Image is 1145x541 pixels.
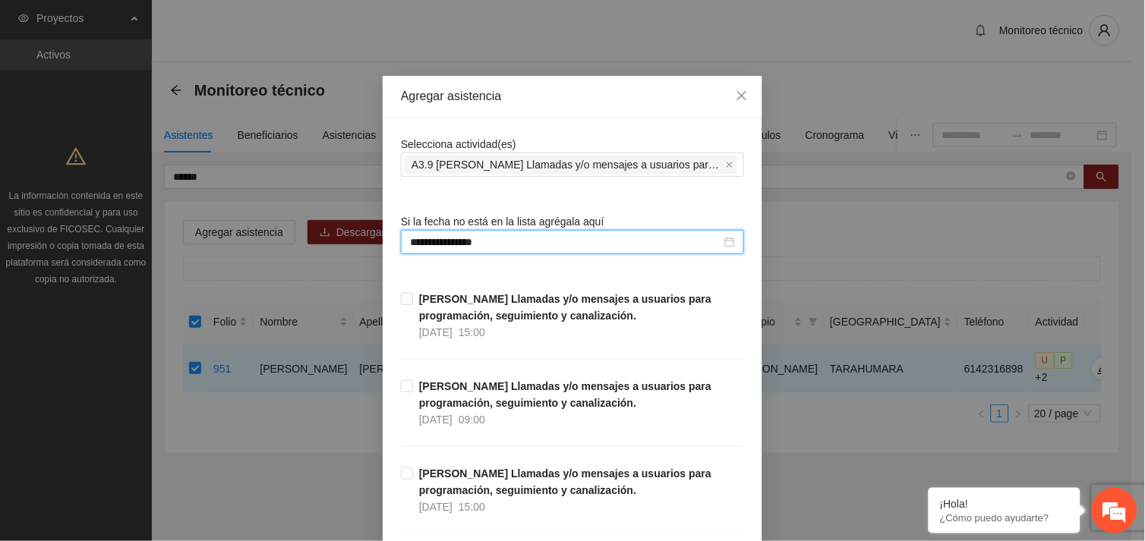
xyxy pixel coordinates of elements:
strong: [PERSON_NAME] Llamadas y/o mensajes a usuarios para programación, seguimiento y canalización. [419,380,711,409]
strong: [PERSON_NAME] Llamadas y/o mensajes a usuarios para programación, seguimiento y canalización. [419,467,711,496]
div: Minimizar ventana de chat en vivo [249,8,285,44]
span: 15:00 [459,326,485,338]
span: close-circle [724,237,735,247]
span: [DATE] [419,414,453,426]
span: Si la fecha no está en la lista agrégala aquí [401,215,604,228]
span: [DATE] [419,501,453,513]
strong: [PERSON_NAME] Llamadas y/o mensajes a usuarios para programación, seguimiento y canalización. [419,293,711,322]
span: 15:00 [459,501,485,513]
span: Selecciona actividad(es) [401,138,516,150]
span: [DATE] [419,326,453,338]
span: 09:00 [459,414,485,426]
div: Agregar asistencia [401,88,744,105]
div: Chatee con nosotros ahora [79,77,255,97]
div: ¡Hola! [940,498,1069,510]
textarea: Escriba su mensaje y pulse “Intro” [8,371,289,424]
p: ¿Cómo puedo ayudarte? [940,512,1069,524]
span: close [726,161,733,168]
span: Estamos en línea. [88,181,210,334]
span: A3.9 [PERSON_NAME] Llamadas y/o mensajes a usuarios para programación, seguimiento y canalización. [412,156,723,173]
span: A3.9 Cuauhtémoc Llamadas y/o mensajes a usuarios para programación, seguimiento y canalización. [405,156,737,174]
span: close [736,90,748,102]
button: Close [721,76,762,117]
